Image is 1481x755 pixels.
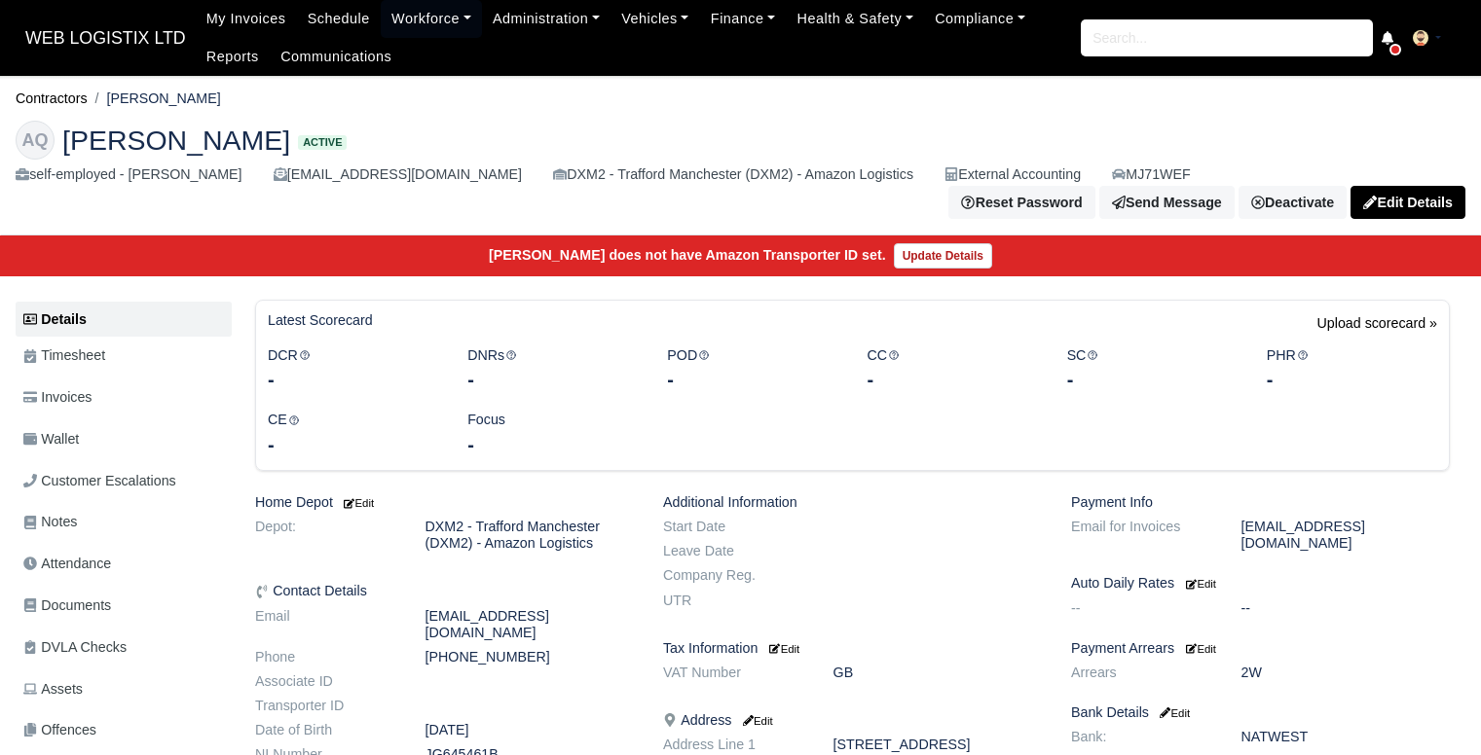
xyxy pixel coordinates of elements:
[648,593,819,609] dt: UTR
[819,665,1056,681] dd: GB
[16,545,232,583] a: Attendance
[241,673,411,690] dt: Associate ID
[1227,665,1464,681] dd: 2W
[241,608,411,641] dt: Email
[16,337,232,375] a: Timesheet
[62,126,290,154] span: [PERSON_NAME]
[739,712,772,728] a: Edit
[23,678,83,701] span: Assets
[663,640,1042,657] h6: Tax Information
[1053,344,1252,394] div: SC
[411,608,648,641] dd: [EMAIL_ADDRESS][DOMAIN_NAME]
[23,719,96,741] span: Offences
[648,665,819,681] dt: VAT Number
[1056,729,1227,745] dt: Bank:
[253,344,453,394] div: DCR
[341,497,374,509] small: Edit
[23,470,176,492] span: Customer Escalations
[1056,519,1227,552] dt: Email for Invoices
[765,640,799,656] a: Edit
[739,715,772,727] small: Edit
[1267,366,1437,393] div: -
[1081,19,1373,56] input: Search...
[467,366,638,393] div: -
[1,105,1480,235] div: Arfan Aziz Qureshi
[1067,366,1238,393] div: -
[196,38,270,76] a: Reports
[274,163,522,186] div: [EMAIL_ADDRESS][DOMAIN_NAME]
[16,19,196,57] a: WEB LOGISTIX LTD
[1099,186,1235,219] a: Send Message
[1239,186,1347,219] a: Deactivate
[255,494,634,511] h6: Home Depot
[268,431,438,458] div: -
[1056,665,1227,681] dt: Arrears
[648,519,819,535] dt: Start Date
[648,567,819,584] dt: Company Reg.
[1056,600,1227,617] dt: --
[867,366,1037,393] div: -
[769,643,799,655] small: Edit
[1317,312,1437,344] a: Upload scorecard »
[23,636,127,659] span: DVLA Checks
[23,594,111,617] span: Documents
[944,163,1081,186] div: External Accounting
[16,462,232,500] a: Customer Escalations
[253,409,453,458] div: CE
[16,711,232,749] a: Offences
[948,186,1094,219] button: Reset Password
[241,519,411,552] dt: Depot:
[453,409,652,458] div: Focus
[1157,704,1190,720] a: Edit
[852,344,1052,394] div: CC
[16,302,232,338] a: Details
[241,722,411,738] dt: Date of Birth
[553,163,913,186] div: DXM2 - Trafford Manchester (DXM2) - Amazon Logistics
[1227,519,1464,552] dd: [EMAIL_ADDRESS][DOMAIN_NAME]
[23,511,77,533] span: Notes
[1071,640,1450,657] h6: Payment Arrears
[1112,163,1191,186] a: MJ71WEF
[667,366,837,393] div: -
[663,712,1042,729] h6: Address
[16,670,232,708] a: Assets
[16,629,232,666] a: DVLA Checks
[16,378,232,416] a: Invoices
[23,386,92,409] span: Invoices
[16,587,232,625] a: Documents
[1186,643,1216,655] small: Edit
[23,428,79,450] span: Wallet
[1227,600,1464,617] dd: --
[894,243,992,269] a: Update Details
[1182,575,1216,591] a: Edit
[1186,578,1216,590] small: Edit
[1182,640,1216,656] a: Edit
[453,344,652,394] div: DNRs
[663,494,1042,511] h6: Additional Information
[1071,494,1450,511] h6: Payment Info
[16,420,232,458] a: Wallet
[88,88,221,110] li: [PERSON_NAME]
[241,649,411,665] dt: Phone
[268,312,373,329] h6: Latest Scorecard
[298,135,347,150] span: Active
[411,649,648,665] dd: [PHONE_NUMBER]
[23,344,105,367] span: Timesheet
[16,18,196,57] span: WEB LOGISTIX LTD
[16,163,242,186] div: self-employed - [PERSON_NAME]
[1252,344,1452,394] div: PHR
[411,519,648,552] dd: DXM2 - Trafford Manchester (DXM2) - Amazon Logistics
[1157,707,1190,719] small: Edit
[255,583,634,599] h6: Contact Details
[16,503,232,541] a: Notes
[1071,704,1450,721] h6: Bank Details
[648,543,819,559] dt: Leave Date
[1227,729,1464,745] dd: NATWEST
[241,698,411,714] dt: Transporter ID
[16,121,55,160] div: AQ
[1071,575,1450,592] h6: Auto Daily Rates
[23,553,111,575] span: Attendance
[411,722,648,738] dd: [DATE]
[270,38,403,76] a: Communications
